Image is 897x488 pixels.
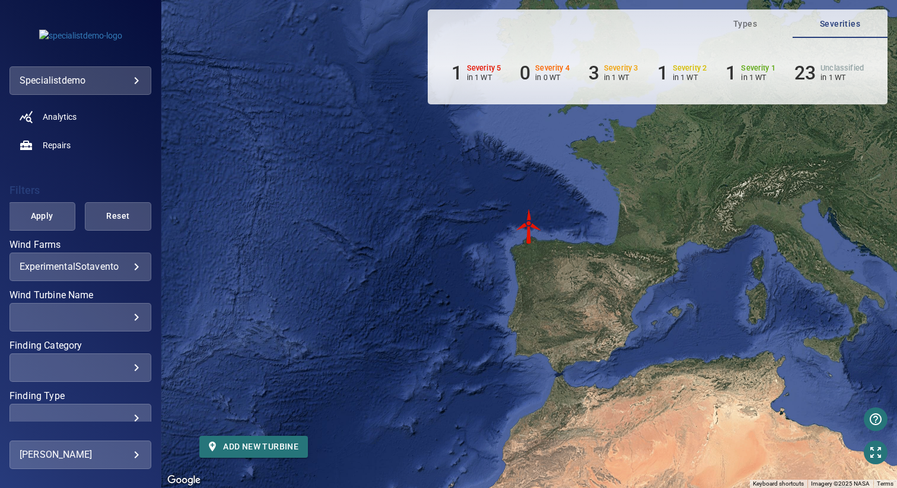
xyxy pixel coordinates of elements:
div: specialistdemo [9,66,151,95]
button: Apply [8,202,75,231]
div: ExperimentalSotavento [20,261,141,272]
span: Reset [100,209,136,224]
button: Add new turbine [199,436,308,458]
div: Finding Type [9,404,151,432]
a: repairs noActive [9,131,151,160]
img: Google [164,473,203,488]
span: Severities [800,17,880,31]
h6: Severity 4 [535,64,570,72]
span: Types [705,17,785,31]
h6: 0 [520,62,530,84]
p: in 1 WT [820,73,864,82]
li: Severity 4 [520,62,570,84]
img: specialistdemo-logo [39,30,122,42]
h6: Unclassified [820,64,864,72]
label: Wind Farms [9,240,151,250]
span: Add new turbine [209,439,298,454]
label: Wind Turbine Name [9,291,151,300]
button: Reset [85,202,151,231]
h6: 1 [726,62,736,84]
a: Terms (opens in new tab) [877,480,893,487]
p: in 0 WT [535,73,570,82]
p: in 1 WT [467,73,501,82]
div: Finding Category [9,353,151,382]
h6: Severity 5 [467,64,501,72]
div: Wind Farms [9,253,151,281]
span: Analytics [43,111,77,123]
label: Finding Type [9,391,151,401]
li: Severity 3 [589,62,638,84]
span: Repairs [43,139,71,151]
li: Severity 5 [451,62,501,84]
a: analytics noActive [9,103,151,131]
gmp-advanced-marker: WTG-14 [511,209,547,244]
li: Severity 2 [657,62,707,84]
img: windFarmIconCat5.svg [511,209,547,244]
h6: 3 [589,62,599,84]
h6: 1 [451,62,462,84]
div: specialistdemo [20,71,141,90]
div: [PERSON_NAME] [20,445,141,464]
span: Apply [23,209,60,224]
span: Imagery ©2025 NASA [811,480,870,487]
h6: Severity 1 [741,64,775,72]
li: Severity 1 [726,62,775,84]
h6: 23 [794,62,816,84]
p: in 1 WT [741,73,775,82]
a: Open this area in Google Maps (opens a new window) [164,473,203,488]
p: in 1 WT [673,73,707,82]
label: Finding Category [9,341,151,350]
h6: Severity 3 [604,64,638,72]
h4: Filters [9,184,151,196]
h6: Severity 2 [673,64,707,72]
h6: 1 [657,62,668,84]
div: Wind Turbine Name [9,303,151,331]
li: Severity Unclassified [794,62,864,84]
button: Keyboard shortcuts [753,480,804,488]
p: in 1 WT [604,73,638,82]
